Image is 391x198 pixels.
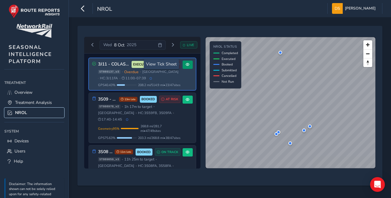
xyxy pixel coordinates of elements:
[168,41,178,49] button: Next day
[122,70,123,73] span: •
[345,3,376,14] span: [PERSON_NAME]
[98,70,120,74] span: ST889137_v3
[332,3,343,14] img: diamond-layout
[363,58,372,67] button: Reset bearing to north
[222,73,236,78] span: Cancelled
[97,5,112,14] span: NROL
[98,117,122,122] span: 17:40 - 14:45
[100,76,118,81] span: HC: 3J11FA
[213,45,238,49] h4: NROL Status
[115,149,133,154] span: 11m late
[4,146,64,156] a: Users
[124,157,154,162] span: 11h 25m to target
[119,77,120,80] span: •
[161,150,178,155] span: ON TRACK
[98,62,129,67] h3: 3J11 - COLAS Lancs & Cumbria
[161,62,178,67] span: BREACHED
[15,100,52,105] span: Treatment Analysis
[153,105,155,108] span: •
[9,44,52,65] span: SEASONAL INTELLIGENCE PLATFORM
[98,111,134,115] span: [GEOGRAPHIC_DATA]
[98,105,120,109] span: ST888978_v2
[222,79,234,84] span: Not Run
[140,124,180,133] span: 268.8 mi / 281.7 mi • 47 / 49 sites
[127,42,136,48] span: 2025
[4,78,64,87] div: Treatment
[88,41,98,49] button: Previous day
[15,110,27,116] span: NROL
[138,164,171,168] span: HC: 3S08FA, 3S58FA
[142,69,179,74] span: [GEOGRAPHIC_DATA]
[222,51,238,55] span: Completed
[363,40,372,49] button: Zoom in
[124,69,139,74] span: Overdue
[138,136,180,140] span: 203.3 mi / 268.8 mi • 38 / 47 sites
[4,136,64,146] a: Devices
[122,158,123,161] span: •
[122,76,146,81] span: 11:00 - 07:39
[98,83,116,87] span: GPS 40.43 %
[156,158,157,161] span: •
[4,156,64,166] a: Help
[133,62,150,67] span: EXECUTED
[140,70,141,73] span: •
[114,42,124,48] span: 8 Oct
[98,97,117,102] h3: 3S09 - GBRF Manchester West/[GEOGRAPHIC_DATA]
[137,150,151,155] span: BOOKED
[4,87,64,97] a: Overview
[136,111,137,115] span: •
[222,62,233,67] span: Booked
[98,157,120,161] span: ST889059_v3
[136,164,137,168] span: •
[332,3,378,14] button: [PERSON_NAME]
[141,97,155,102] span: BOOKED
[98,136,116,140] span: GPS 75.63 %
[14,138,29,144] span: Devices
[206,37,376,168] canvas: Map
[14,148,26,154] span: Users
[9,4,60,18] img: rr logo
[222,68,237,73] span: Submitted
[4,108,64,118] a: NROL
[98,126,120,131] span: Geometry 95 %
[14,158,23,164] span: Help
[138,111,172,115] span: HC: 3S59FB, 3S09FA
[98,164,134,168] span: [GEOGRAPHIC_DATA]
[166,97,178,102] span: AT RISK
[98,149,113,155] h3: 3S08 - GBRF [GEOGRAPHIC_DATA]/[GEOGRAPHIC_DATA]
[124,104,152,109] span: 1h 17m to target
[16,24,52,38] img: customer logo
[363,49,372,58] button: Zoom out
[4,127,64,136] div: System
[14,89,33,95] span: Overview
[103,42,112,48] span: Wed
[173,111,174,115] span: •
[119,97,137,102] span: 13m late
[222,57,235,61] span: Executed
[97,77,99,80] span: •
[187,43,194,47] span: LIVE
[370,177,385,192] div: Open Intercom Messenger
[122,105,123,108] span: •
[4,97,64,108] a: Treatment Analysis
[172,164,174,168] span: •
[138,83,180,87] span: 208.2 mi / 514.9 mi • 23 / 47 sites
